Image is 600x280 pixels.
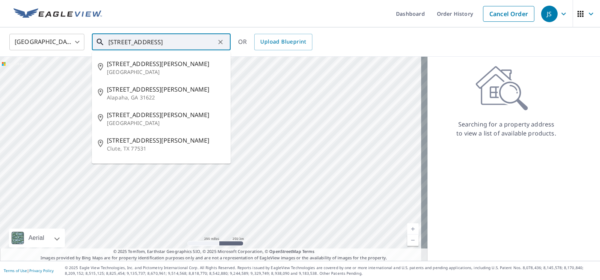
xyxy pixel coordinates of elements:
a: Terms of Use [4,268,27,273]
span: [STREET_ADDRESS][PERSON_NAME] [107,110,225,119]
span: © 2025 TomTom, Earthstar Geographics SIO, © 2025 Microsoft Corporation, © [113,248,315,255]
a: Terms [302,248,315,254]
span: Upload Blueprint [260,37,306,47]
span: [STREET_ADDRESS][PERSON_NAME] [107,59,225,68]
a: Upload Blueprint [254,34,312,50]
p: Searching for a property address to view a list of available products. [456,120,556,138]
p: [GEOGRAPHIC_DATA] [107,119,225,127]
div: JS [541,6,558,22]
span: [STREET_ADDRESS][PERSON_NAME] [107,161,225,170]
div: Aerial [9,229,65,247]
div: Aerial [26,229,46,247]
img: EV Logo [13,8,102,20]
a: Privacy Policy [29,268,54,273]
p: © 2025 Eagle View Technologies, Inc. and Pictometry International Corp. All Rights Reserved. Repo... [65,265,596,276]
p: [GEOGRAPHIC_DATA] [107,68,225,76]
a: Cancel Order [483,6,534,22]
p: Alapaha, GA 31622 [107,94,225,101]
div: OR [238,34,312,50]
input: Search by address or latitude-longitude [108,32,215,53]
div: [GEOGRAPHIC_DATA] [9,32,84,53]
a: OpenStreetMap [269,248,301,254]
p: Clute, TX 77531 [107,145,225,152]
a: Current Level 5, Zoom Out [407,235,418,246]
button: Clear [215,37,226,47]
span: [STREET_ADDRESS][PERSON_NAME] [107,136,225,145]
span: [STREET_ADDRESS][PERSON_NAME] [107,85,225,94]
p: | [4,268,54,273]
a: Current Level 5, Zoom In [407,223,418,235]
